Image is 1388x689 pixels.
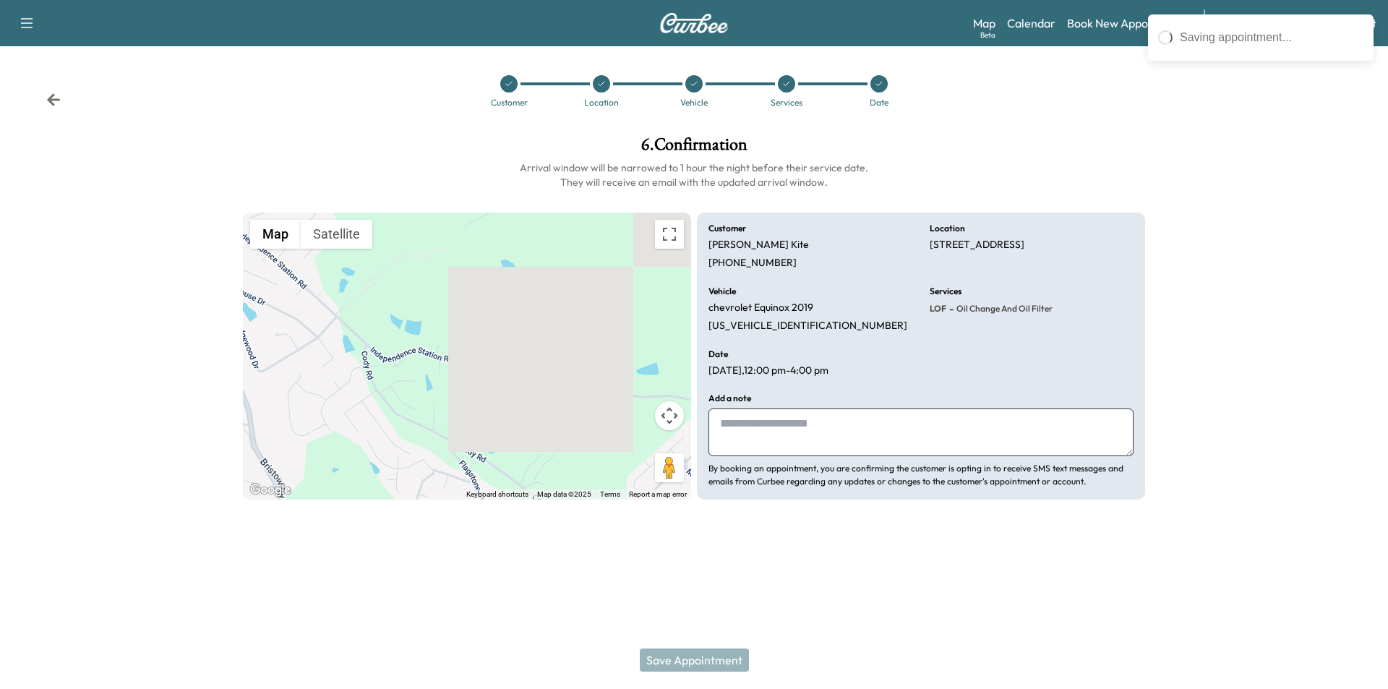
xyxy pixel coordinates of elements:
[659,13,729,33] img: Curbee Logo
[1067,14,1189,32] a: Book New Appointment
[708,364,828,377] p: [DATE] , 12:00 pm - 4:00 pm
[708,224,746,233] h6: Customer
[537,490,591,498] span: Map data ©2025
[600,490,620,498] a: Terms (opens in new tab)
[655,220,684,249] button: Toggle fullscreen view
[243,136,1145,161] h1: 6 . Confirmation
[46,93,61,107] div: Back
[708,287,736,296] h6: Vehicle
[655,401,684,430] button: Map camera controls
[1180,29,1363,46] div: Saving appointment...
[946,301,954,316] span: -
[708,257,797,270] p: [PHONE_NUMBER]
[1007,14,1055,32] a: Calendar
[491,98,528,107] div: Customer
[243,161,1145,189] h6: Arrival window will be narrowed to 1 hour the night before their service date. They will receive ...
[930,239,1024,252] p: [STREET_ADDRESS]
[708,462,1134,488] p: By booking an appointment, you are confirming the customer is opting in to receive SMS text messa...
[973,14,995,32] a: MapBeta
[708,239,809,252] p: [PERSON_NAME] Kite
[247,481,294,500] a: Open this area in Google Maps (opens a new window)
[584,98,619,107] div: Location
[629,490,687,498] a: Report a map error
[247,481,294,500] img: Google
[301,220,372,249] button: Show satellite imagery
[930,287,961,296] h6: Services
[655,453,684,482] button: Drag Pegman onto the map to open Street View
[930,224,965,233] h6: Location
[708,320,907,333] p: [US_VEHICLE_IDENTIFICATION_NUMBER]
[870,98,888,107] div: Date
[680,98,708,107] div: Vehicle
[771,98,802,107] div: Services
[954,303,1053,314] span: Oil Change and Oil Filter
[708,301,813,314] p: chevrolet Equinox 2019
[980,30,995,40] div: Beta
[250,220,301,249] button: Show street map
[708,394,751,403] h6: Add a note
[708,350,728,359] h6: Date
[466,489,528,500] button: Keyboard shortcuts
[930,303,946,314] span: LOF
